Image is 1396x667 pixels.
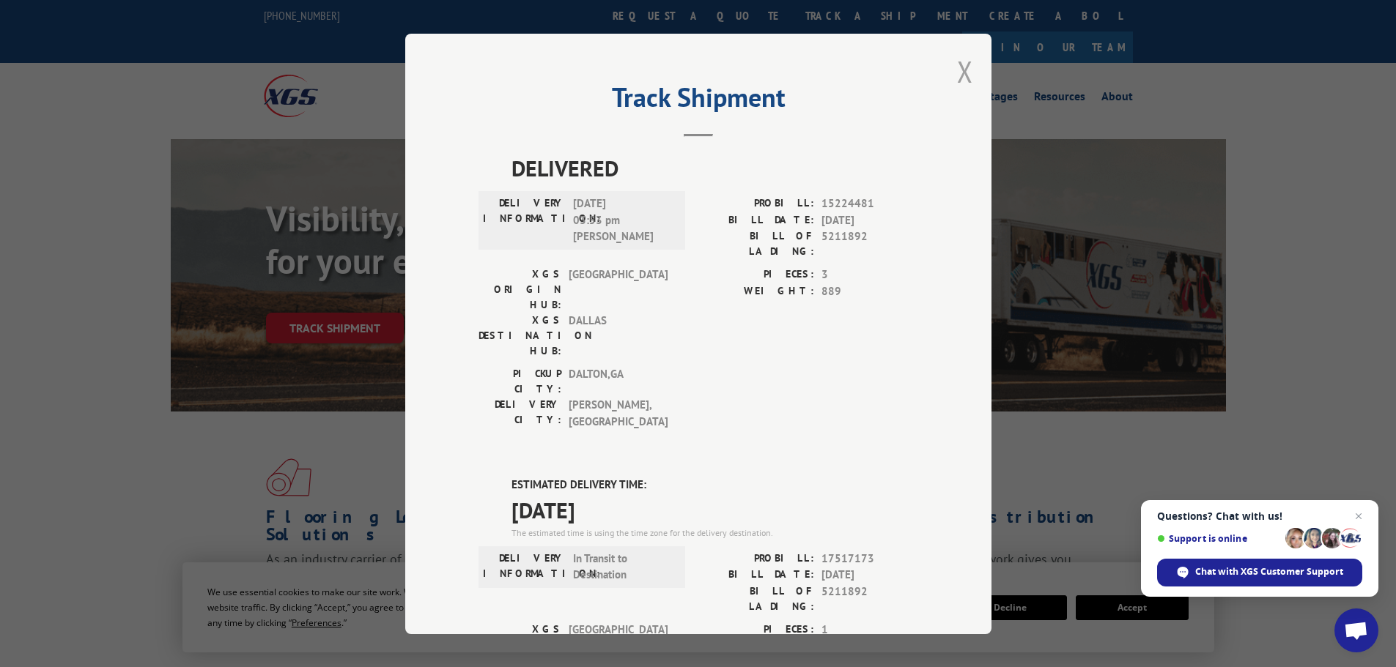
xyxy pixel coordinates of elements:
span: 5211892 [821,583,918,614]
span: Questions? Chat with us! [1157,510,1362,522]
label: XGS ORIGIN HUB: [479,267,561,313]
label: XGS ORIGIN HUB: [479,621,561,667]
span: [GEOGRAPHIC_DATA] [569,621,668,667]
span: 889 [821,283,918,299]
span: 3 [821,267,918,283]
span: DALLAS [569,313,668,359]
label: PROBILL: [698,195,814,212]
span: Support is online [1157,533,1280,544]
span: [DATE] 03:53 pm [PERSON_NAME] [573,195,672,245]
span: 15224481 [821,195,918,212]
label: PIECES: [698,621,814,638]
span: 5211892 [821,228,918,259]
span: 17517173 [821,550,918,567]
div: The estimated time is using the time zone for the delivery destination. [512,526,918,539]
label: DELIVERY INFORMATION: [483,195,566,245]
span: Chat with XGS Customer Support [1195,565,1343,578]
label: DELIVERY INFORMATION: [483,550,566,583]
label: PROBILL: [698,550,814,567]
div: Chat with XGS Customer Support [1157,559,1362,586]
span: DALTON , GA [569,366,668,397]
button: Close modal [957,52,973,91]
label: XGS DESTINATION HUB: [479,313,561,359]
span: [GEOGRAPHIC_DATA] [569,267,668,313]
span: In Transit to Destination [573,550,672,583]
label: PICKUP CITY: [479,366,561,397]
span: [PERSON_NAME] , [GEOGRAPHIC_DATA] [569,397,668,430]
label: WEIGHT: [698,283,814,299]
label: PIECES: [698,267,814,283]
span: [DATE] [821,212,918,228]
span: [DATE] [821,567,918,584]
label: DELIVERY CITY: [479,397,561,430]
label: BILL DATE: [698,212,814,228]
h2: Track Shipment [479,87,918,115]
label: ESTIMATED DELIVERY TIME: [512,477,918,493]
span: 1 [821,621,918,638]
span: DELIVERED [512,152,918,185]
label: BILL DATE: [698,567,814,584]
span: Close chat [1350,507,1367,525]
div: Open chat [1334,608,1378,652]
label: BILL OF LADING: [698,583,814,614]
label: BILL OF LADING: [698,228,814,259]
span: [DATE] [512,493,918,526]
